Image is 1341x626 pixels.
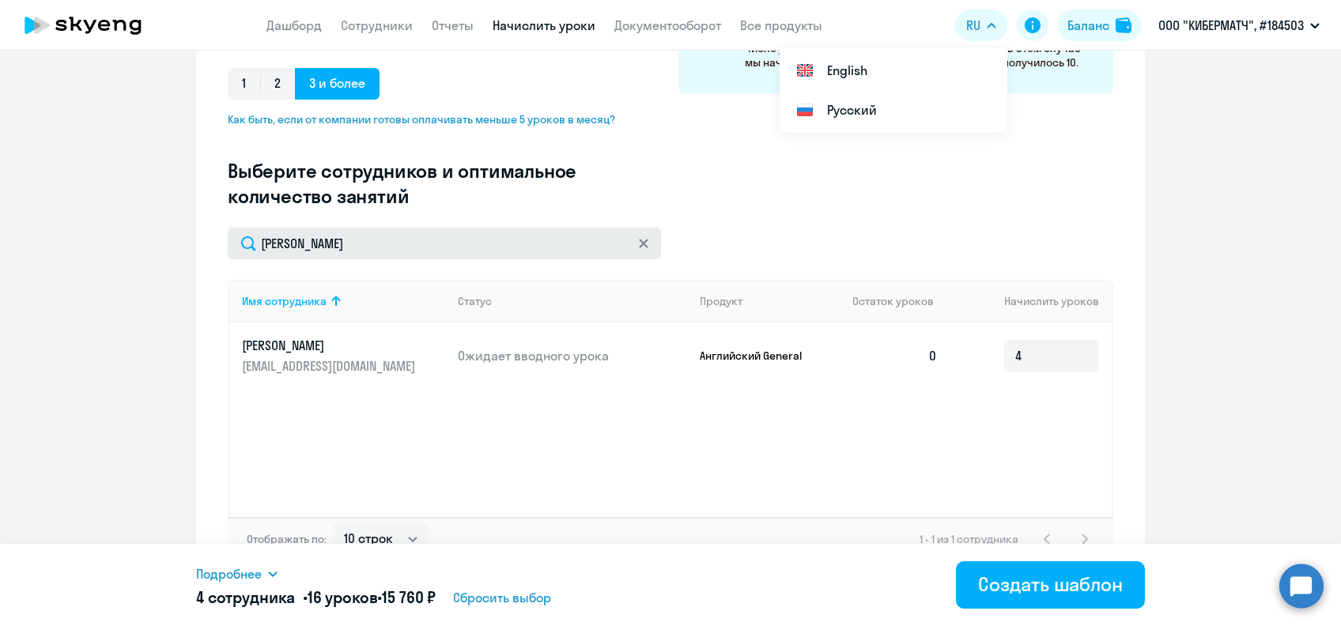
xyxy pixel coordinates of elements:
div: Статус [458,294,492,308]
p: [EMAIL_ADDRESS][DOMAIN_NAME] [242,357,419,375]
div: Продукт [700,294,840,308]
img: English [795,61,814,80]
span: Остаток уроков [852,294,934,308]
span: Отображать по: [247,532,327,546]
a: Дашборд [266,17,322,33]
p: ООО "КИБЕРМАТЧ", #184503 [1158,16,1304,35]
span: 16 уроков [308,587,378,607]
button: Создать шаблон [956,561,1145,609]
img: Русский [795,100,814,119]
span: 2 [260,68,295,100]
input: Поиск по имени, email, продукту или статусу [228,228,661,259]
div: Создать шаблон [978,571,1123,597]
p: Английский General [700,349,818,363]
button: RU [955,9,1007,41]
p: [PERSON_NAME] [242,337,419,354]
a: Сотрудники [341,17,413,33]
h3: Выберите сотрудников и оптимальное количество занятий [228,158,628,209]
span: Сбросить выбор [453,588,551,607]
span: Как быть, если от компании готовы оплачивать меньше 5 уроков в месяц? [228,112,628,126]
span: 1 - 1 из 1 сотрудника [920,532,1018,546]
div: Остаток уроков [852,294,950,308]
span: Подробнее [196,564,262,583]
span: 15 760 ₽ [382,587,436,607]
span: RU [966,16,980,35]
div: Баланс [1067,16,1109,35]
div: Продукт [700,294,742,308]
span: 3 и более [295,68,380,100]
div: Статус [458,294,687,308]
a: Начислить уроки [493,17,595,33]
button: Балансbalance [1058,9,1141,41]
h5: 4 сотрудника • • [196,586,436,609]
div: Имя сотрудника [242,294,445,308]
a: Отчеты [432,17,474,33]
a: [PERSON_NAME][EMAIL_ADDRESS][DOMAIN_NAME] [242,337,445,375]
td: 0 [840,322,950,389]
a: Документооборот [614,17,721,33]
p: Ожидает вводного урока [458,347,687,364]
span: 1 [228,68,260,100]
ul: RU [780,47,1007,133]
div: Имя сотрудника [242,294,327,308]
button: ООО "КИБЕРМАТЧ", #184503 [1150,6,1328,44]
a: Все продукты [740,17,822,33]
img: balance [1116,17,1131,33]
th: Начислить уроков [950,280,1112,322]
